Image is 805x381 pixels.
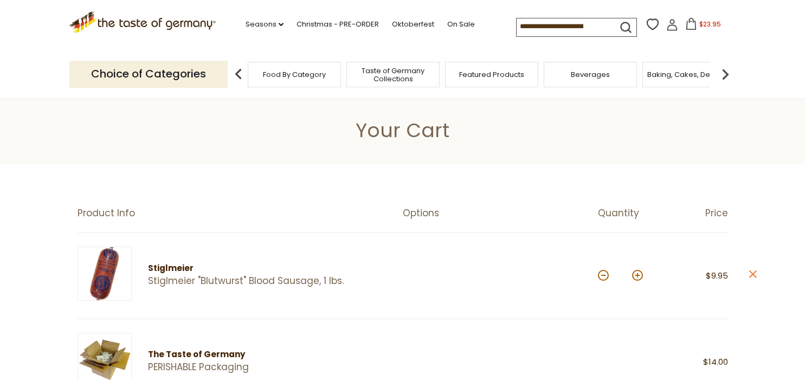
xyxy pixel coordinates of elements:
[148,348,420,361] div: The Taste of Germany
[392,18,434,30] a: Oktoberfest
[78,247,132,301] img: Stiglmeier "Blutwurst" Blood Sausage, 1 lbs.
[350,67,436,83] a: Taste of Germany Collections
[571,70,610,79] a: Beverages
[706,270,728,281] span: $9.95
[228,63,249,85] img: previous arrow
[78,208,403,219] div: Product Info
[263,70,326,79] a: Food By Category
[297,18,379,30] a: Christmas - PRE-ORDER
[647,70,731,79] a: Baking, Cakes, Desserts
[699,20,721,29] span: $23.95
[403,208,598,219] div: Options
[598,208,663,219] div: Quantity
[69,61,228,87] p: Choice of Categories
[714,63,736,85] img: next arrow
[447,18,475,30] a: On Sale
[34,118,771,143] h1: Your Cart
[246,18,284,30] a: Seasons
[148,262,384,275] div: Stiglmeier
[663,208,728,219] div: Price
[680,18,726,34] button: $23.95
[703,356,728,367] span: $14.00
[459,70,524,79] a: Featured Products
[148,361,420,373] a: PERISHABLE Packaging
[148,275,384,287] a: Stiglmeier "Blutwurst" Blood Sausage, 1 lbs.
